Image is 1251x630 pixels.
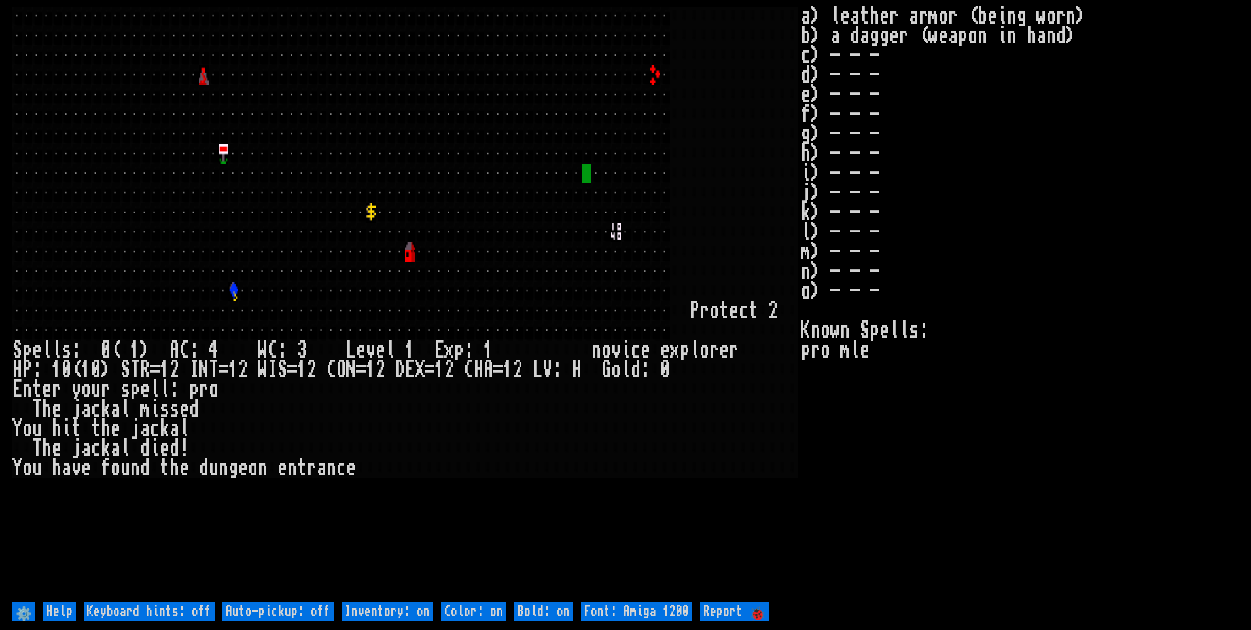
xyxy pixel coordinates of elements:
[71,341,81,360] div: :
[209,380,219,399] div: o
[84,602,215,621] input: Keyboard hints: off
[120,458,130,478] div: u
[199,360,209,380] div: N
[209,341,219,360] div: 4
[228,458,238,478] div: g
[32,360,42,380] div: :
[514,602,573,621] input: Bold: on
[209,360,219,380] div: T
[601,360,611,380] div: G
[140,399,150,419] div: m
[376,341,385,360] div: e
[326,360,336,380] div: C
[434,360,444,380] div: 1
[336,458,346,478] div: c
[277,458,287,478] div: e
[62,341,71,360] div: s
[91,380,101,399] div: u
[444,360,454,380] div: 2
[591,341,601,360] div: n
[258,341,268,360] div: W
[699,301,709,321] div: r
[228,360,238,380] div: 1
[150,399,160,419] div: i
[709,301,719,321] div: o
[91,399,101,419] div: c
[140,360,150,380] div: R
[297,458,307,478] div: t
[258,458,268,478] div: n
[91,439,101,458] div: c
[503,360,513,380] div: 1
[52,341,62,360] div: l
[22,419,32,439] div: o
[287,360,297,380] div: =
[81,360,91,380] div: 1
[709,341,719,360] div: r
[71,419,81,439] div: t
[32,399,42,419] div: T
[52,399,62,419] div: e
[140,341,150,360] div: )
[101,380,111,399] div: r
[317,458,326,478] div: a
[120,399,130,419] div: l
[366,341,376,360] div: v
[169,439,179,458] div: d
[169,360,179,380] div: 2
[700,602,769,621] input: Report 🐞
[572,360,582,380] div: H
[71,399,81,419] div: j
[199,458,209,478] div: d
[130,458,140,478] div: n
[356,360,366,380] div: =
[140,439,150,458] div: d
[32,439,42,458] div: T
[474,360,484,380] div: H
[62,419,71,439] div: i
[71,458,81,478] div: v
[22,360,32,380] div: P
[179,341,189,360] div: C
[395,360,405,380] div: D
[484,341,493,360] div: 1
[120,360,130,380] div: S
[641,360,650,380] div: :
[631,360,641,380] div: d
[287,458,297,478] div: n
[729,341,739,360] div: r
[150,419,160,439] div: c
[140,458,150,478] div: d
[42,399,52,419] div: h
[101,439,111,458] div: k
[169,419,179,439] div: a
[101,399,111,419] div: k
[120,380,130,399] div: s
[130,341,140,360] div: 1
[493,360,503,380] div: =
[12,360,22,380] div: H
[533,360,542,380] div: L
[542,360,552,380] div: V
[42,439,52,458] div: h
[111,439,120,458] div: a
[71,360,81,380] div: (
[111,458,120,478] div: o
[346,360,356,380] div: N
[32,380,42,399] div: t
[52,360,62,380] div: 1
[405,360,415,380] div: E
[160,399,169,419] div: s
[160,458,169,478] div: t
[81,380,91,399] div: o
[277,360,287,380] div: S
[434,341,444,360] div: E
[179,439,189,458] div: !
[32,419,42,439] div: u
[680,341,690,360] div: p
[111,341,120,360] div: (
[12,458,22,478] div: Y
[307,360,317,380] div: 2
[464,360,474,380] div: C
[690,341,699,360] div: l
